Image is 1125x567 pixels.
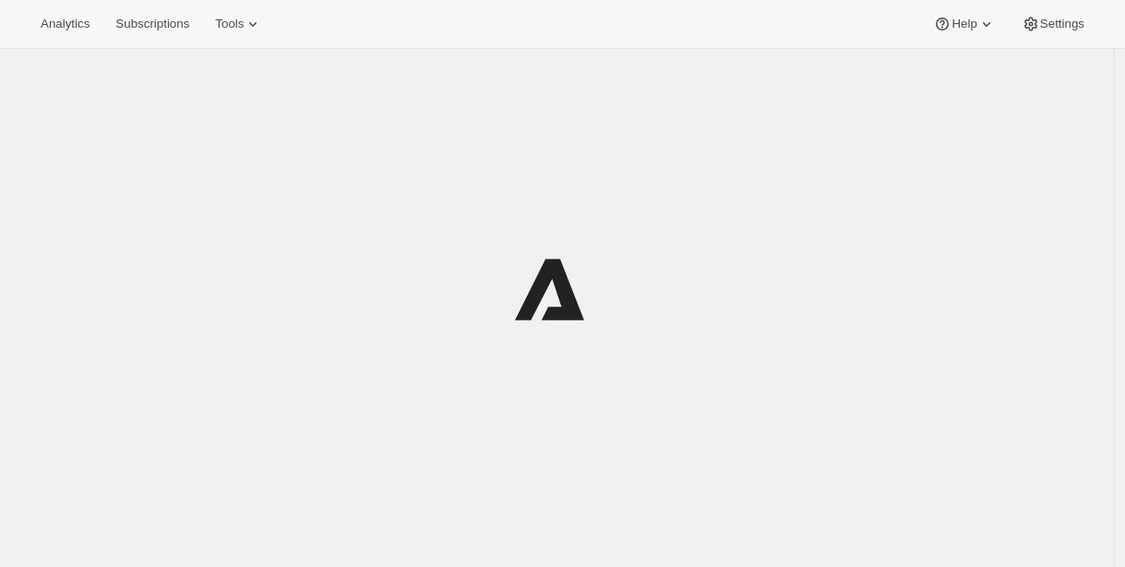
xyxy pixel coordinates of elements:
span: Subscriptions [115,17,189,31]
span: Tools [215,17,244,31]
button: Analytics [30,11,101,37]
button: Tools [204,11,273,37]
button: Help [922,11,1006,37]
span: Analytics [41,17,90,31]
button: Subscriptions [104,11,200,37]
span: Help [951,17,976,31]
button: Settings [1011,11,1095,37]
span: Settings [1040,17,1084,31]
